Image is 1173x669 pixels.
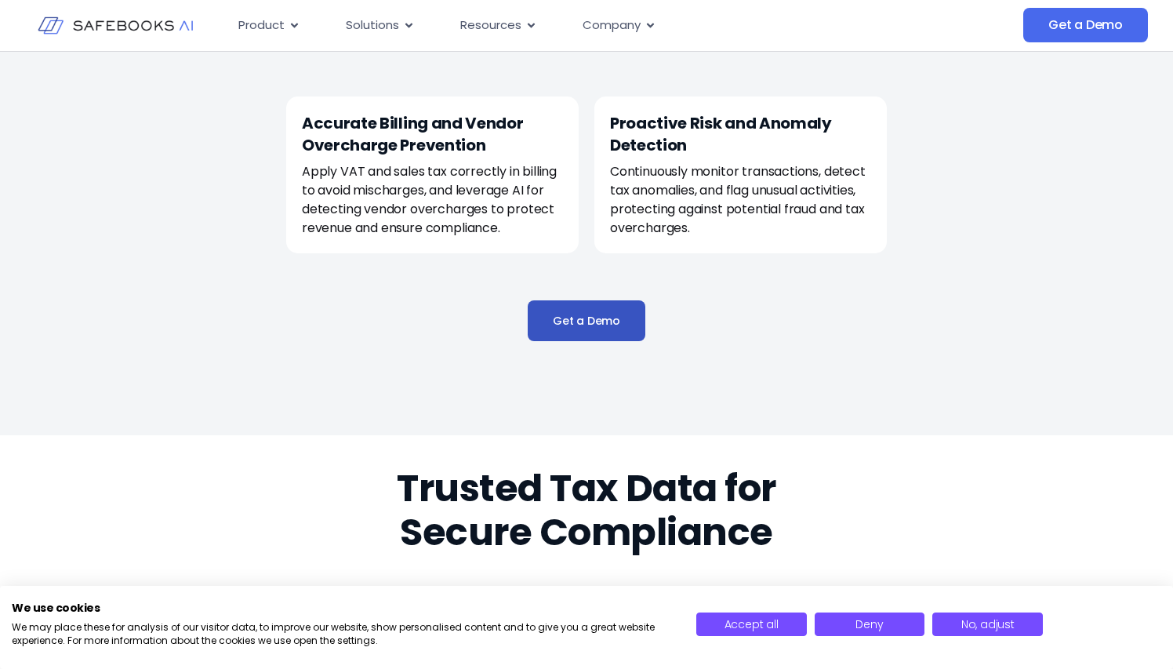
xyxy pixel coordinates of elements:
[815,613,925,636] button: Deny all cookies
[528,300,645,341] a: Get a Demo
[226,10,892,41] nav: Menu
[961,616,1015,632] span: No, adjust
[1023,8,1148,42] a: Get a Demo
[328,467,846,554] h2: Trusted Tax Data for Secure Compliance
[583,16,641,35] span: Company
[696,613,807,636] button: Accept all cookies
[855,616,883,632] span: Deny
[1048,17,1123,33] span: Get a Demo
[610,112,832,156] span: Proactive Risk and Anomaly Detection
[226,10,892,41] div: Menu Toggle
[12,621,673,648] p: We may place these for analysis of our visitor data, to improve our website, show personalised co...
[12,601,673,615] h2: We use cookies
[932,613,1043,636] button: Adjust cookie preferences
[302,162,563,238] p: Apply VAT and sales tax correctly in billing to avoid mischarges, and leverage AI for detecting v...
[724,616,779,632] span: Accept all
[238,16,285,35] span: Product
[302,112,523,156] span: Accurate Billing and Vendor Overcharge Prevention
[346,16,399,35] span: Solutions
[460,16,521,35] span: Resources
[553,313,620,329] span: Get a Demo
[610,162,871,238] p: Continuously monitor transactions, detect tax anomalies, and flag unusual activities, protecting ...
